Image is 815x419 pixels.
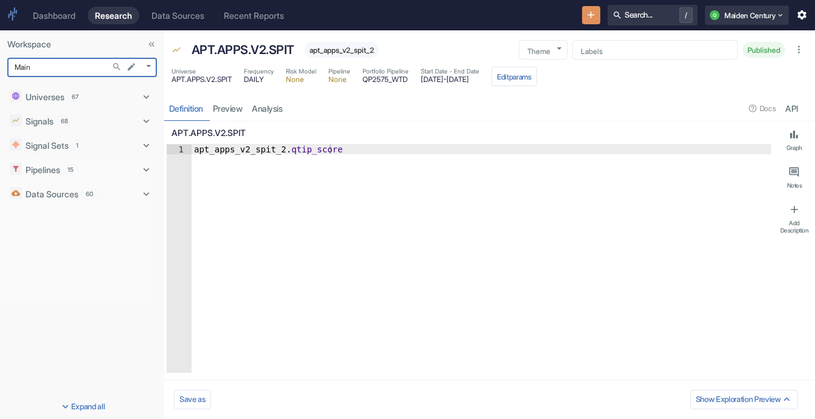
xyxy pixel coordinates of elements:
[244,76,274,83] span: DAILY
[744,99,780,118] button: Docs
[690,390,798,409] button: Show Exploration Preview
[286,76,316,83] span: None
[305,46,379,55] span: apt_apps_v2_spit_2
[144,7,212,24] a: Data Sources
[164,96,815,121] div: resource tabs
[81,189,97,199] span: 60
[192,41,294,59] p: APT.APPS.V2.SPIT
[26,90,64,103] p: Universes
[33,10,75,21] div: Dashboard
[109,59,125,75] button: Search...
[779,219,810,234] div: Add Description
[68,92,83,101] span: 67
[705,5,789,25] button: QMaiden Century
[26,163,60,176] p: Pipelines
[217,7,291,24] a: Recent Reports
[7,38,157,50] p: Workspace
[72,141,83,150] span: 1
[362,67,409,76] span: Portfolio Pipeline
[63,165,78,174] span: 15
[2,397,162,417] button: Expand all
[5,110,157,132] div: Signals68
[95,10,132,21] div: Research
[776,124,813,157] button: Graph
[57,117,72,126] span: 68
[776,162,813,194] button: Notes
[491,67,537,86] button: Editparams
[189,38,297,62] div: APT.APPS.V2.SPIT
[172,76,232,83] span: APT.APPS.V2.SPIT
[174,390,211,409] button: Save as
[421,76,479,83] span: [DATE] - [DATE]
[5,158,157,180] div: Pipelines15
[328,67,350,76] span: Pipeline
[167,145,192,154] div: 1
[208,96,248,121] a: preview
[5,183,157,205] div: Data Sources60
[286,67,316,76] span: Risk Model
[421,67,479,76] span: Start Date - End Date
[582,6,601,25] button: New Resource
[144,36,159,52] button: Collapse Sidebar
[244,67,274,76] span: Frequency
[362,76,409,83] span: QP2575_WTD
[224,10,284,21] div: Recent Reports
[608,5,698,26] button: Search.../
[328,76,350,83] span: None
[743,46,785,55] span: Published
[7,58,157,77] div: Main
[5,86,157,107] div: Universes67
[123,59,139,75] button: edit
[710,10,720,20] div: Q
[5,134,157,156] div: Signal Sets1
[248,96,288,121] a: analysis
[88,7,139,24] a: Research
[172,67,232,76] span: Universe
[172,126,766,139] p: APT.APPS.V2.SPIT
[26,188,78,200] p: Data Sources
[172,45,181,57] span: Signal
[169,103,203,114] div: Definition
[151,10,204,21] div: Data Sources
[26,115,54,128] p: Signals
[26,7,83,24] a: Dashboard
[786,103,799,114] div: API
[26,139,69,152] p: Signal Sets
